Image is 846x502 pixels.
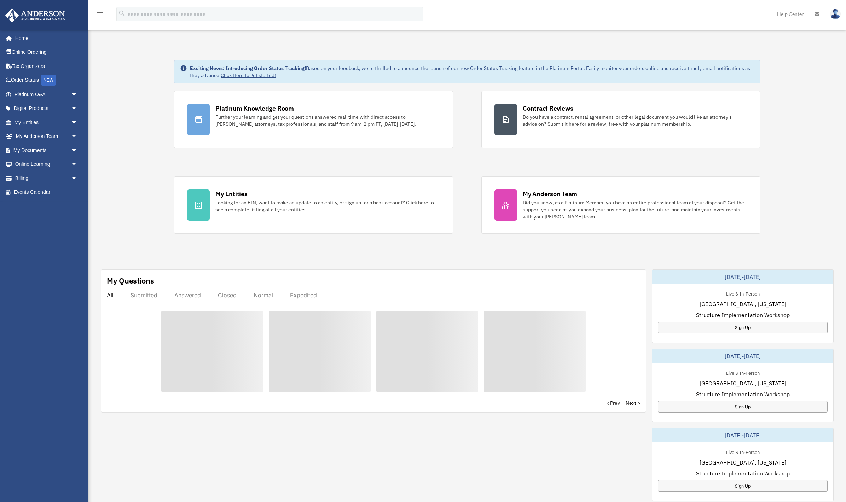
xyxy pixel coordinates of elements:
span: arrow_drop_down [71,115,85,130]
a: Order StatusNEW [5,73,88,88]
span: arrow_drop_down [71,101,85,116]
a: Tax Organizers [5,59,88,73]
a: Sign Up [658,401,828,413]
a: Next > [626,399,640,407]
span: arrow_drop_down [71,143,85,158]
i: search [118,10,126,17]
div: All [107,292,114,299]
a: Contract Reviews Do you have a contract, rental agreement, or other legal document you would like... [481,91,760,148]
div: NEW [41,75,56,86]
a: My Entities Looking for an EIN, want to make an update to an entity, or sign up for a bank accoun... [174,176,453,234]
div: My Questions [107,275,154,286]
div: Further your learning and get your questions answered real-time with direct access to [PERSON_NAM... [215,113,440,128]
div: Did you know, as a Platinum Member, you have an entire professional team at your disposal? Get th... [523,199,747,220]
div: [DATE]-[DATE] [652,270,833,284]
div: [DATE]-[DATE] [652,349,833,363]
img: Anderson Advisors Platinum Portal [3,8,67,22]
a: Online Learningarrow_drop_down [5,157,88,171]
a: Platinum Q&Aarrow_drop_down [5,87,88,101]
a: My Documentsarrow_drop_down [5,143,88,157]
div: [DATE]-[DATE] [652,428,833,442]
a: menu [95,12,104,18]
div: Live & In-Person [720,448,765,455]
a: Home [5,31,85,45]
strong: Exciting News: Introducing Order Status Tracking! [190,65,306,71]
span: arrow_drop_down [71,87,85,102]
div: Answered [174,292,201,299]
a: Digital Productsarrow_drop_down [5,101,88,116]
div: Closed [218,292,237,299]
div: Do you have a contract, rental agreement, or other legal document you would like an attorney's ad... [523,113,747,128]
span: Structure Implementation Workshop [696,390,790,398]
span: Structure Implementation Workshop [696,311,790,319]
div: Looking for an EIN, want to make an update to an entity, or sign up for a bank account? Click her... [215,199,440,213]
div: My Entities [215,189,247,198]
div: Based on your feedback, we're thrilled to announce the launch of our new Order Status Tracking fe... [190,65,754,79]
span: arrow_drop_down [71,157,85,172]
a: Sign Up [658,322,828,333]
div: Platinum Knowledge Room [215,104,294,113]
i: menu [95,10,104,18]
a: < Prev [606,399,620,407]
a: Platinum Knowledge Room Further your learning and get your questions answered real-time with dire... [174,91,453,148]
a: My Entitiesarrow_drop_down [5,115,88,129]
span: arrow_drop_down [71,171,85,186]
div: Live & In-Person [720,290,765,297]
a: Events Calendar [5,185,88,199]
a: Sign Up [658,480,828,492]
a: Billingarrow_drop_down [5,171,88,185]
a: Click Here to get started! [221,72,276,78]
div: My Anderson Team [523,189,577,198]
img: User Pic [830,9,841,19]
span: Structure Implementation Workshop [696,469,790,478]
div: Live & In-Person [720,369,765,376]
div: Expedited [290,292,317,299]
a: My Anderson Teamarrow_drop_down [5,129,88,144]
a: My Anderson Team Did you know, as a Platinum Member, you have an entire professional team at your... [481,176,760,234]
span: [GEOGRAPHIC_DATA], [US_STATE] [700,300,786,308]
a: Online Ordering [5,45,88,59]
span: [GEOGRAPHIC_DATA], [US_STATE] [700,458,786,467]
div: Submitted [131,292,157,299]
div: Normal [254,292,273,299]
div: Contract Reviews [523,104,573,113]
span: arrow_drop_down [71,129,85,144]
span: [GEOGRAPHIC_DATA], [US_STATE] [700,379,786,387]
